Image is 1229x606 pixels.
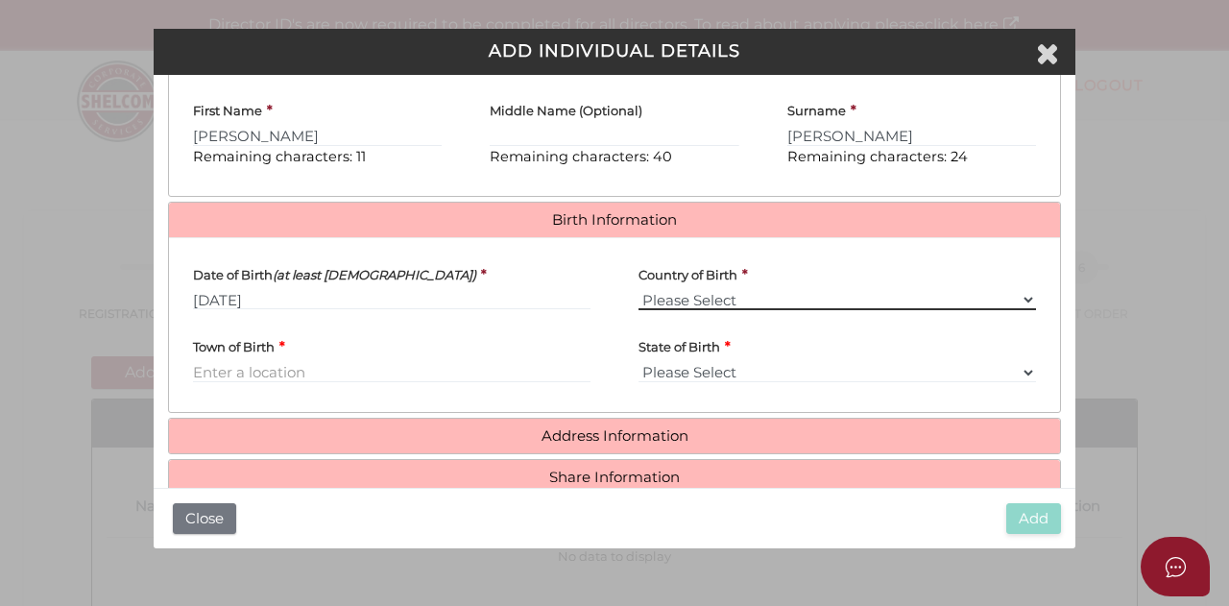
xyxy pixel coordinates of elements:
[1141,537,1210,596] button: Open asap
[193,340,275,353] h4: Town of Birth
[173,503,236,535] button: Close
[183,428,1046,445] a: Address Information
[193,362,590,383] input: Enter a location
[639,340,720,353] h4: State of Birth
[183,470,1046,486] a: Share Information
[1006,503,1061,535] button: Add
